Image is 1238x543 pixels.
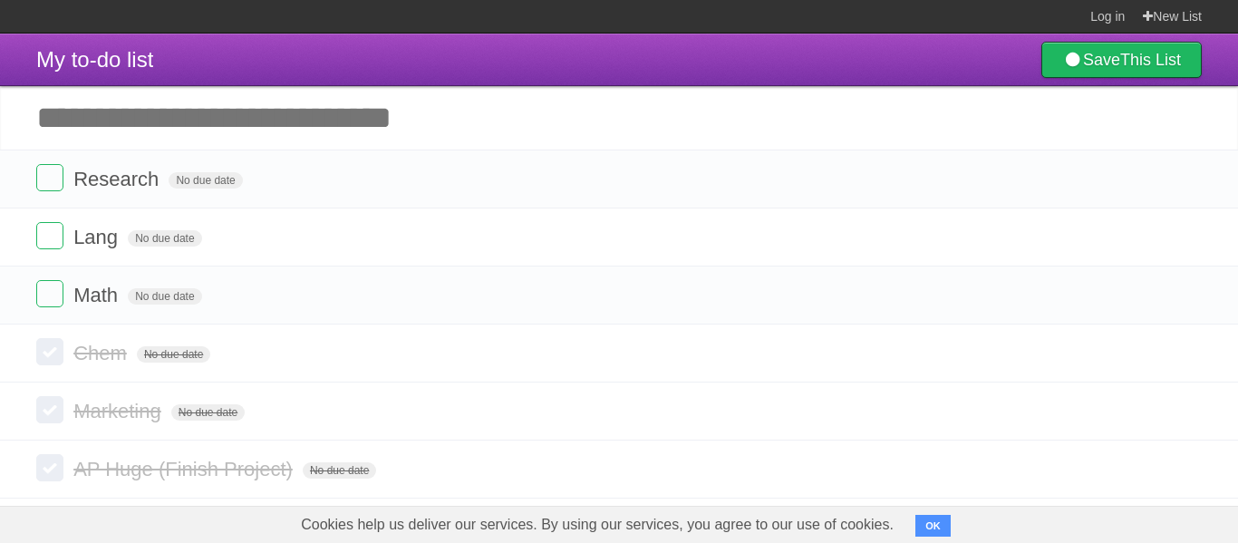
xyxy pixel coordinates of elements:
label: Done [36,338,63,365]
button: OK [915,515,951,537]
span: Marketing [73,400,166,422]
span: Lang [73,226,122,248]
span: AP Huge (Finish Project) [73,458,297,480]
span: No due date [171,404,245,421]
span: No due date [128,288,201,305]
span: No due date [137,346,210,363]
label: Done [36,396,63,423]
label: Done [36,222,63,249]
span: My to-do list [36,47,153,72]
span: No due date [169,172,242,189]
label: Done [36,280,63,307]
a: SaveThis List [1041,42,1202,78]
label: Done [36,164,63,191]
span: No due date [128,230,201,247]
span: No due date [303,462,376,479]
span: Chem [73,342,131,364]
span: Research [73,168,163,190]
span: Cookies help us deliver our services. By using our services, you agree to our use of cookies. [283,507,912,543]
b: This List [1120,51,1181,69]
label: Done [36,454,63,481]
span: Math [73,284,122,306]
